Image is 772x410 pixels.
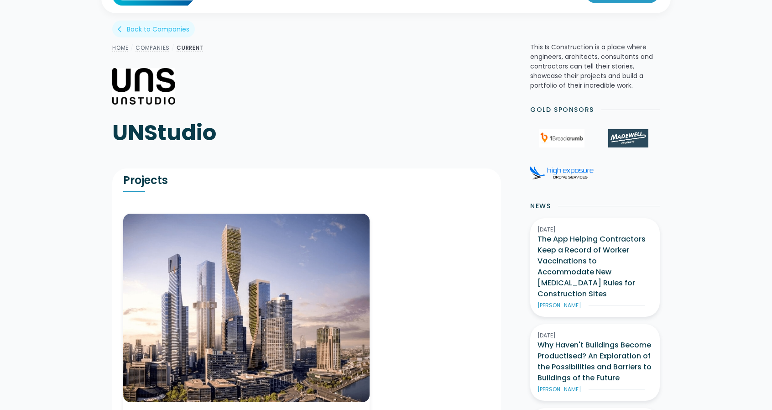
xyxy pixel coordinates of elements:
[530,105,594,115] h2: Gold Sponsors
[112,119,393,147] h1: UNStudio
[539,129,584,147] img: 1Breadcrumb
[530,166,594,179] img: High Exposure
[112,21,195,37] a: arrow_back_iosBack to Companies
[530,42,660,90] p: This Is Construction is a place where engineers, architects, consultants and contractors can tell...
[123,173,307,187] h2: Projects
[123,214,370,402] img: Green Spine
[537,385,581,394] div: [PERSON_NAME]
[170,42,177,53] div: /
[537,301,581,310] div: [PERSON_NAME]
[112,68,175,105] img: UNStudio
[127,25,189,34] div: Back to Companies
[530,324,660,401] a: [DATE]Why Haven't Buildings Become Productised? An Exploration of the Possibilities and Barriers ...
[136,44,170,52] a: Companies
[177,44,204,52] a: Current
[112,44,129,52] a: Home
[537,226,652,234] div: [DATE]
[537,340,652,384] h3: Why Haven't Buildings Become Productised? An Exploration of the Possibilities and Barriers to Bui...
[537,331,652,340] div: [DATE]
[608,129,648,147] img: Madewell Products
[537,234,652,300] h3: The App Helping Contractors Keep a Record of Worker Vaccinations to Accommodate New [MEDICAL_DATA...
[530,218,660,317] a: [DATE]The App Helping Contractors Keep a Record of Worker Vaccinations to Accommodate New [MEDICA...
[118,25,125,34] div: arrow_back_ios
[530,201,551,211] h2: News
[129,42,136,53] div: /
